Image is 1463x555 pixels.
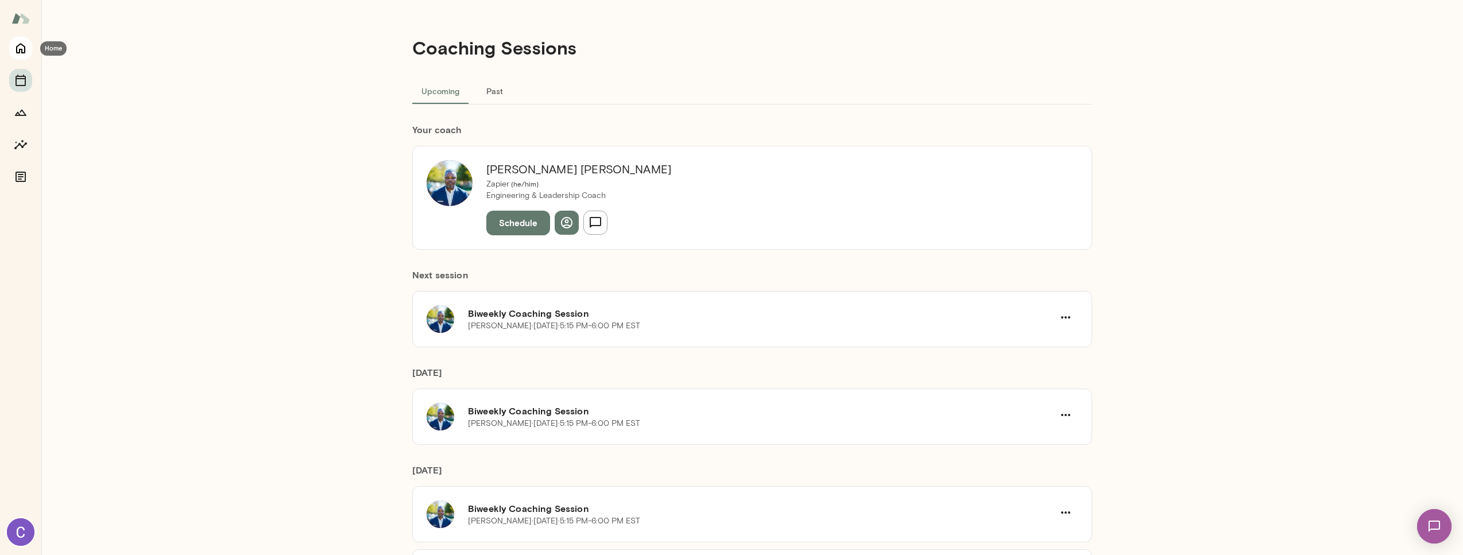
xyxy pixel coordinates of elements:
button: Past [469,77,520,104]
h4: Coaching Sessions [412,37,576,59]
p: [PERSON_NAME] · [DATE] · 5:15 PM-6:00 PM EST [468,418,640,429]
h6: Biweekly Coaching Session [468,404,1054,418]
button: Documents [9,165,32,188]
button: Sessions [9,69,32,92]
button: View profile [555,211,579,235]
button: Home [9,37,32,60]
button: Send message [583,211,607,235]
h6: [DATE] [412,366,1092,389]
button: Insights [9,133,32,156]
h6: Your coach [412,123,1092,137]
p: [PERSON_NAME] · [DATE] · 5:15 PM-6:00 PM EST [468,515,640,527]
div: basic tabs example [412,77,1092,104]
p: Zapier [486,178,671,190]
img: Jay Floyd [427,160,473,206]
p: [PERSON_NAME] · [DATE] · 5:15 PM-6:00 PM EST [468,320,640,332]
button: Growth Plan [9,101,32,124]
span: ( he/him ) [509,180,539,188]
button: Upcoming [412,77,469,104]
div: Home [40,41,67,56]
h6: Next session [412,268,1092,291]
button: Schedule [486,211,550,235]
h6: Biweekly Coaching Session [468,502,1054,515]
p: Engineering & Leadership Coach [486,190,671,201]
img: Mento [11,7,30,29]
img: Charlie Mei [7,518,34,546]
h6: [PERSON_NAME] [PERSON_NAME] [486,160,671,178]
h6: Biweekly Coaching Session [468,306,1054,320]
h6: [DATE] [412,463,1092,486]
